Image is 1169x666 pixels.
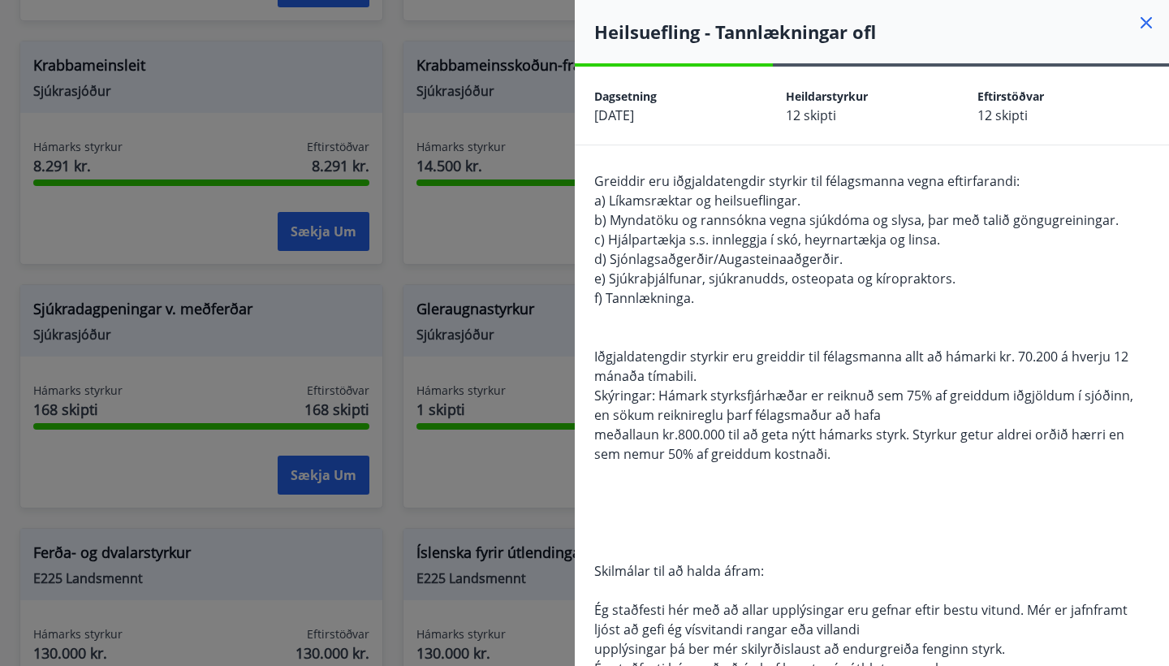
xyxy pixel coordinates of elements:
span: b) Myndatöku og rannsókna vegna sjúkdóma og slysa, þar með talið göngugreiningar. [594,211,1119,229]
h4: Heilsuefling - Tannlækningar ofl [594,19,1169,44]
span: c) Hjálpartækja s.s. innleggja í skó, heyrnartækja og linsa. [594,231,940,249]
span: [DATE] [594,106,634,124]
span: f) Tannlækninga. [594,289,694,307]
span: Skilmálar til að halda áfram: [594,562,764,580]
span: 12 skipti [977,106,1028,124]
span: e) Sjúkraþjálfunar, sjúkranudds, osteopata og kíropraktors. [594,270,955,288]
span: d) Sjónlagsaðgerðir/Augasteinaaðgerðir. [594,250,843,268]
span: Iðgjaldatengdir styrkir eru greiddir til félagsmanna allt að hámarki kr. 70.200 á hverju 12 mánað... [594,348,1128,385]
span: Heildarstyrkur [786,89,868,104]
span: Greiddir eru iðgjaldatengdir styrkir til félagsmanna vegna eftirfarandi: [594,172,1020,190]
span: Eftirstöðvar [977,89,1044,104]
span: Skýringar: Hámark styrksfjárhæðar er reiknuð sem 75% af greiddum iðgjöldum í sjóðinn, en sökum re... [594,387,1133,424]
span: Dagsetning [594,89,657,104]
span: 12 skipti [786,106,836,124]
span: upplýsingar þá ber mér skilyrðislaust að endurgreiða fenginn styrk. [594,640,1005,658]
span: Ég staðfesti hér með að allar upplýsingar eru gefnar eftir bestu vitund. Mér er jafnframt ljóst a... [594,601,1128,638]
span: a) Líkamsræktar og heilsueflingar. [594,192,800,210]
span: meðallaun kr.800.000 til að geta nýtt hámarks styrk. Styrkur getur aldrei orðið hærri en sem nemu... [594,426,1124,463]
